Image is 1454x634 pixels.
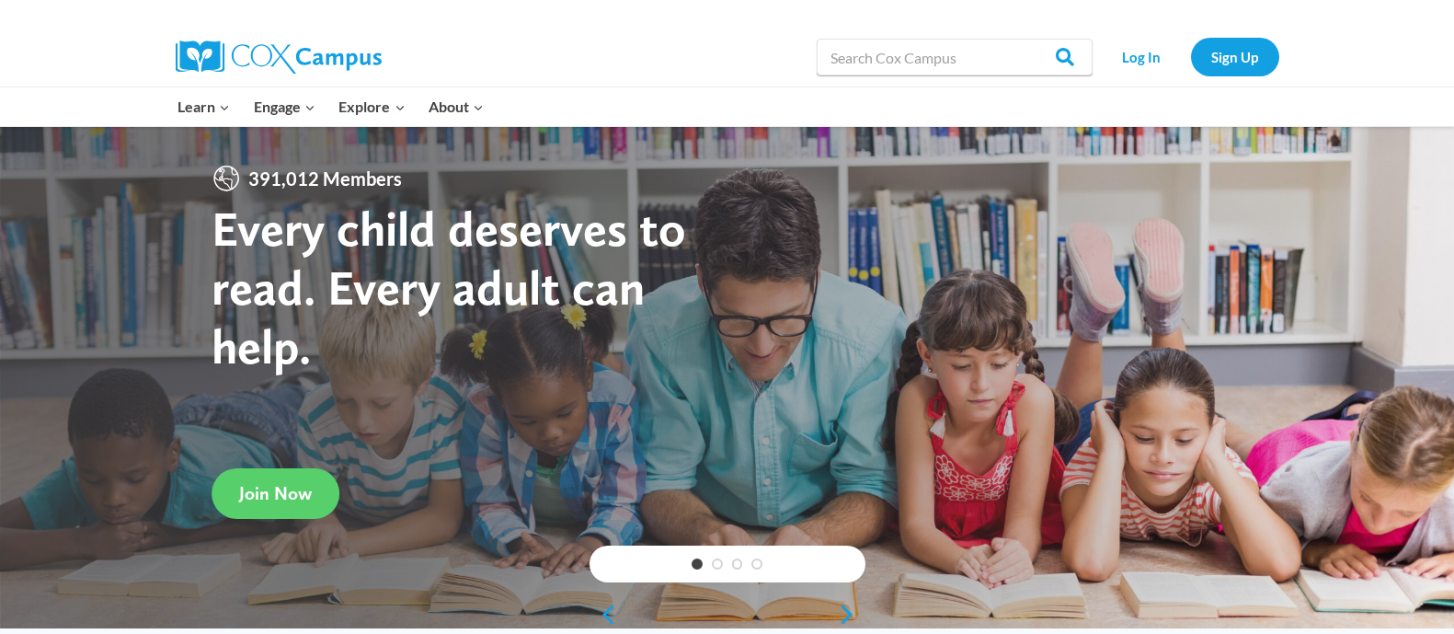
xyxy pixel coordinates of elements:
[1102,38,1182,75] a: Log In
[254,95,315,119] span: Engage
[212,467,339,518] a: Join Now
[712,559,723,570] a: 2
[817,39,1093,75] input: Search Cox Campus
[212,199,686,375] strong: Every child deserves to read. Every adult can help.
[1102,38,1279,75] nav: Secondary Navigation
[166,87,496,126] nav: Primary Navigation
[590,604,617,626] a: previous
[732,559,743,570] a: 3
[590,596,865,633] div: content slider buttons
[176,40,382,74] img: Cox Campus
[429,95,484,119] span: About
[338,95,405,119] span: Explore
[692,559,703,570] a: 1
[241,164,409,193] span: 391,012 Members
[177,95,230,119] span: Learn
[751,559,762,570] a: 4
[1191,38,1279,75] a: Sign Up
[838,604,865,626] a: next
[239,482,312,504] span: Join Now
